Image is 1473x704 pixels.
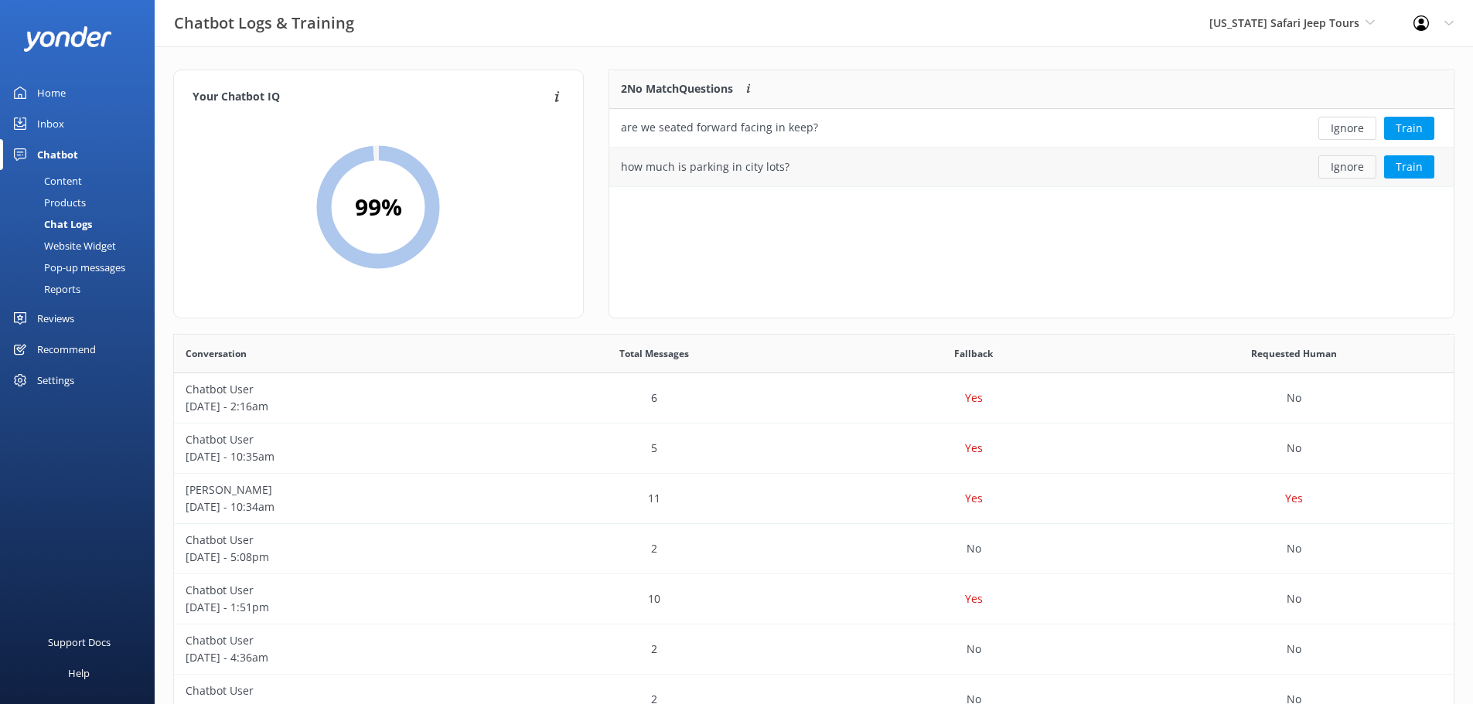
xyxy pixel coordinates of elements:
h3: Chatbot Logs & Training [174,11,354,36]
p: [DATE] - 5:08pm [186,549,482,566]
a: Pop-up messages [9,257,155,278]
button: Train [1384,155,1434,179]
div: Content [9,170,82,192]
h2: 99 % [355,189,402,226]
p: No [1287,389,1301,406]
p: Yes [1285,490,1303,507]
p: Chatbot User [186,582,482,599]
p: Yes [965,389,983,406]
div: row [174,423,1454,474]
span: Fallback [954,346,993,361]
p: [DATE] - 10:34am [186,498,482,515]
div: row [174,624,1454,675]
a: Website Widget [9,235,155,257]
a: Reports [9,278,155,300]
div: grid [609,109,1454,186]
div: Website Widget [9,235,116,257]
a: Content [9,170,155,192]
p: [PERSON_NAME] [186,481,482,498]
span: Conversation [186,346,247,361]
div: row [174,524,1454,574]
p: Chatbot User [186,381,482,398]
h4: Your Chatbot IQ [193,89,550,106]
p: 2 No Match Questions [621,80,733,97]
p: 10 [648,590,660,607]
p: 2 [651,540,657,557]
button: Train [1384,117,1434,140]
div: Reviews [37,303,74,334]
span: Requested Human [1251,346,1337,361]
div: Pop-up messages [9,257,125,278]
div: row [609,109,1454,148]
p: Yes [965,590,983,607]
div: row [174,474,1454,524]
div: Products [9,192,86,213]
p: 11 [648,490,660,507]
p: 5 [651,440,657,457]
p: [DATE] - 4:36am [186,649,482,666]
div: row [174,373,1454,423]
div: Inbox [37,108,64,139]
a: Products [9,192,155,213]
p: Chatbot User [186,431,482,448]
button: Ignore [1318,155,1376,179]
div: Support Docs [48,627,111,658]
p: [DATE] - 10:35am [186,448,482,465]
a: Chat Logs [9,213,155,235]
p: 6 [651,389,657,406]
p: Chatbot User [186,682,482,699]
p: No [1287,641,1301,658]
p: Yes [965,490,983,507]
div: Help [68,658,90,689]
p: Yes [965,440,983,457]
span: [US_STATE] Safari Jeep Tours [1209,15,1359,30]
div: row [174,574,1454,624]
button: Ignore [1318,117,1376,140]
div: Home [37,77,66,108]
p: No [1287,440,1301,457]
p: No [967,641,981,658]
div: how much is parking in city lots? [621,158,789,175]
div: Recommend [37,334,96,365]
span: Total Messages [619,346,689,361]
p: 2 [651,641,657,658]
p: No [1287,590,1301,607]
p: Chatbot User [186,632,482,649]
div: Chatbot [37,139,78,170]
img: yonder-white-logo.png [23,26,112,52]
div: are we seated forward facing in keep? [621,119,818,136]
div: row [609,148,1454,186]
div: Settings [37,365,74,396]
div: Chat Logs [9,213,92,235]
p: No [967,540,981,557]
div: Reports [9,278,80,300]
p: [DATE] - 1:51pm [186,599,482,616]
p: No [1287,540,1301,557]
p: [DATE] - 2:16am [186,398,482,415]
p: Chatbot User [186,532,482,549]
